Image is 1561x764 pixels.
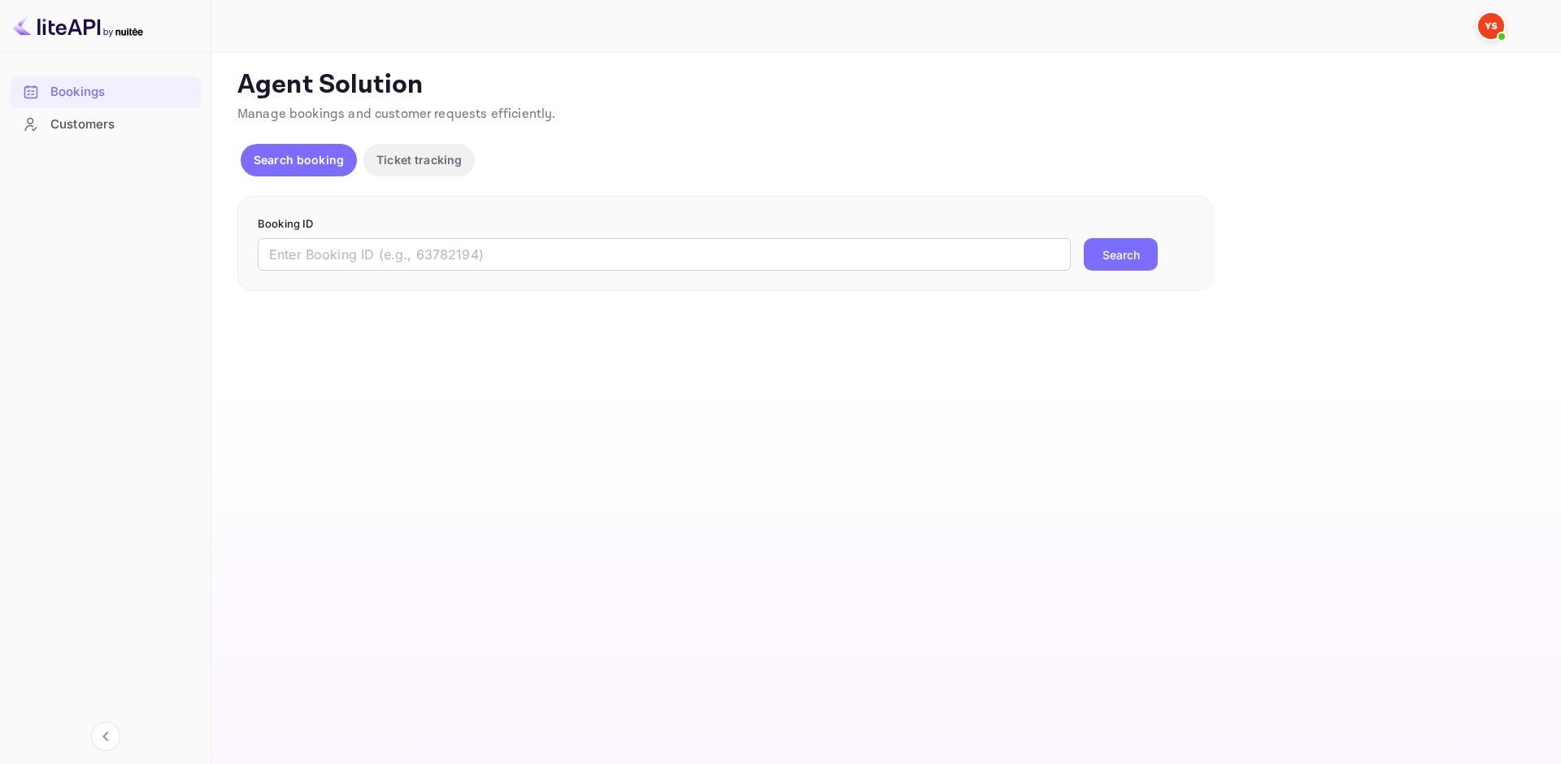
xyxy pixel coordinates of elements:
div: Bookings [50,83,193,102]
input: Enter Booking ID (e.g., 63782194) [258,238,1071,271]
button: Collapse navigation [91,722,120,751]
button: Search [1084,238,1158,271]
p: Ticket tracking [376,151,462,168]
div: Customers [50,115,193,134]
img: Yandex Support [1478,13,1504,39]
div: Bookings [10,76,201,108]
p: Booking ID [258,216,1193,232]
p: Search booking [254,151,344,168]
a: Customers [10,109,201,139]
p: Agent Solution [237,69,1532,102]
img: LiteAPI logo [13,13,143,39]
span: Manage bookings and customer requests efficiently. [237,106,556,123]
div: Customers [10,109,201,141]
a: Bookings [10,76,201,106]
